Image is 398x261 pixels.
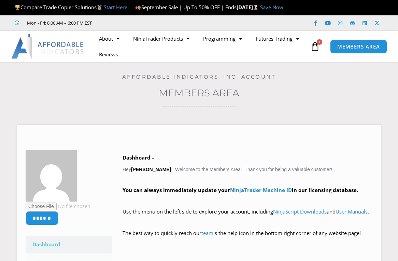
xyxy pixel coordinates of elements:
span: September Sale | Up To 50% OFF | Ends [135,4,236,11]
b: Dashboard – [123,154,155,161]
a: Affordable Indicators, Inc. Account [122,73,276,80]
a: Dashboard [26,236,112,253]
div: Hey ! Welcome to the Members Area. Thank you for being a valuable customer! [123,153,372,248]
span: 1 [317,39,322,45]
p: Use the menu on the left side to explore your account, including and . [123,207,372,226]
a: Save Now [260,4,283,11]
a: NinjaTrader Products [126,31,196,46]
img: 🍂 [136,5,141,10]
strong: [DATE] [237,4,260,11]
span: Mon - Fri: 8:00 AM – 6:00 PM EST [25,19,92,27]
img: ⌛ [253,5,258,10]
a: Start Here [104,4,127,11]
a: NinjaScript Downloads [273,208,327,215]
p: The best way to quickly reach our is the help icon in the bottom right corner of any website page! [123,229,372,248]
a: NinjaTrader Machine ID [230,187,292,193]
img: 🥇 [97,5,102,10]
span: MEMBERS AREA [337,44,380,49]
img: LogoAI | Affordable Indicators – NinjaTrader [11,34,85,59]
iframe: Customer reviews powered by Trustpilot [101,19,204,26]
a: User Manuals [336,208,368,215]
img: 🏆 [15,5,20,10]
nav: Menu [92,31,309,62]
img: 306a39d853fe7ca0a83b64c3a9ab38c2617219f6aea081d20322e8e32295346b [26,150,77,202]
span: Compare Trade Copier Solutions [15,4,127,11]
a: MEMBERS AREA [330,40,387,54]
a: Reviews [92,46,125,62]
a: Members Area [159,87,239,99]
a: team [201,230,213,236]
a: Futures Trading [249,31,306,46]
a: About [92,31,126,46]
a: 1 [300,37,330,56]
strong: You can always immediately update your in our licensing database. [123,187,358,193]
a: Programming [196,31,249,46]
strong: [PERSON_NAME] [131,167,171,172]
